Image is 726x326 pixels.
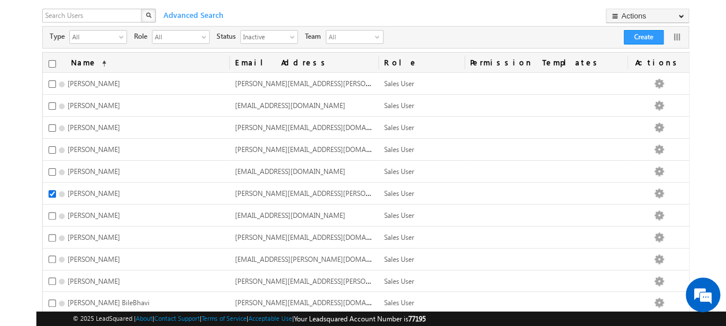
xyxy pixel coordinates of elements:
[235,276,451,286] span: [PERSON_NAME][EMAIL_ADDRESS][PERSON_NAME][DOMAIN_NAME]
[217,31,240,42] span: Status
[42,9,143,23] input: Search Users
[464,53,627,72] span: Permission Templates
[157,250,210,265] em: Start Chat
[384,277,414,286] span: Sales User
[65,53,112,72] a: Name
[384,233,414,242] span: Sales User
[68,145,120,154] span: [PERSON_NAME]
[68,255,120,264] span: [PERSON_NAME]
[606,9,689,23] button: Actions
[384,79,414,88] span: Sales User
[235,144,398,154] span: [PERSON_NAME][EMAIL_ADDRESS][DOMAIN_NAME]
[624,30,664,45] button: Create
[20,61,49,76] img: d_60004797649_company_0_60004797649
[294,314,426,323] span: Your Leadsquared Account Number is
[68,123,120,132] span: [PERSON_NAME]
[50,31,69,42] span: Type
[68,211,120,220] span: [PERSON_NAME]
[68,298,150,307] span: [PERSON_NAME] BileBhavi
[235,211,345,220] span: [EMAIL_ADDRESS][DOMAIN_NAME]
[15,107,211,240] textarea: Type your message and hit 'Enter'
[384,255,414,264] span: Sales User
[235,188,451,198] span: [PERSON_NAME][EMAIL_ADDRESS][PERSON_NAME][DOMAIN_NAME]
[97,59,106,68] span: (sorted ascending)
[627,53,690,72] span: Actions
[384,123,414,132] span: Sales User
[384,167,414,176] span: Sales User
[408,314,426,323] span: 77195
[384,101,414,110] span: Sales User
[235,167,345,176] span: [EMAIL_ADDRESS][DOMAIN_NAME]
[305,31,326,42] span: Team
[136,314,152,322] a: About
[384,189,414,198] span: Sales User
[290,34,299,40] span: select
[235,122,398,132] span: [PERSON_NAME][EMAIL_ADDRESS][DOMAIN_NAME]
[384,211,414,220] span: Sales User
[68,167,120,176] span: [PERSON_NAME]
[202,314,247,322] a: Terms of Service
[68,277,120,286] span: [PERSON_NAME]
[60,61,194,76] div: Chat with us now
[119,34,128,40] span: select
[235,101,345,110] span: [EMAIL_ADDRESS][DOMAIN_NAME]
[146,12,151,18] img: Search
[326,31,373,43] span: All
[154,314,200,322] a: Contact Support
[384,298,414,307] span: Sales User
[73,313,426,324] span: © 2025 LeadSquared | | | | |
[235,254,398,264] span: [EMAIL_ADDRESS][PERSON_NAME][DOMAIN_NAME]
[189,6,217,34] div: Minimize live chat window
[68,233,120,242] span: [PERSON_NAME]
[68,101,120,110] span: [PERSON_NAME]
[202,34,211,40] span: select
[152,31,200,42] span: All
[70,31,117,42] span: All
[235,232,398,242] span: [PERSON_NAME][EMAIL_ADDRESS][DOMAIN_NAME]
[384,145,414,154] span: Sales User
[134,31,152,42] span: Role
[378,53,464,72] a: Role
[235,78,451,88] span: [PERSON_NAME][EMAIL_ADDRESS][PERSON_NAME][DOMAIN_NAME]
[68,79,120,88] span: [PERSON_NAME]
[158,10,227,20] span: Advanced Search
[68,189,120,198] span: [PERSON_NAME]
[241,31,288,42] span: Inactive
[235,297,398,307] span: [PERSON_NAME][EMAIL_ADDRESS][DOMAIN_NAME]
[229,53,378,72] a: Email Address
[248,314,292,322] a: Acceptable Use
